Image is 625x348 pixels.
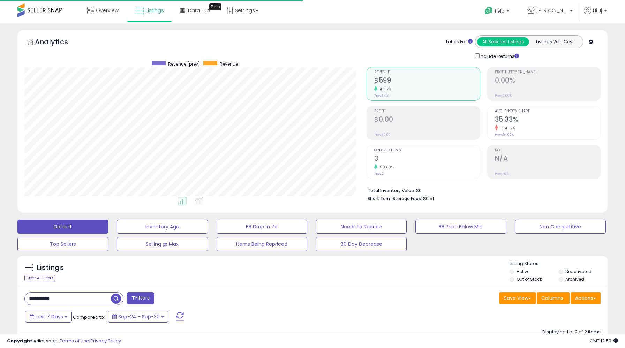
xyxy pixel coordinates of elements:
h5: Listings [37,263,64,273]
span: 2025-10-8 12:59 GMT [590,338,618,344]
button: Inventory Age [117,220,208,234]
small: 50.00% [377,165,394,170]
span: Hi Jj [593,7,602,14]
span: Ordered Items [374,149,480,152]
h2: 35.33% [495,115,600,125]
button: Last 7 Days [25,311,72,323]
span: Listings [146,7,164,14]
a: Privacy Policy [90,338,121,344]
span: Compared to: [73,314,105,320]
span: $0.51 [423,195,434,202]
button: 30 Day Decrease [316,237,407,251]
span: Overview [96,7,119,14]
h2: N/A [495,154,600,164]
b: Total Inventory Value: [368,188,415,194]
button: Sep-24 - Sep-30 [108,311,168,323]
span: DataHub [188,7,210,14]
button: Needs to Reprice [316,220,407,234]
small: Prev: $412 [374,93,389,98]
span: ROI [495,149,600,152]
label: Deactivated [565,268,592,274]
span: Help [495,8,504,14]
span: [PERSON_NAME]'s Movies [536,7,568,14]
button: Actions [571,292,601,304]
div: Include Returns [470,52,527,60]
span: Profit [374,109,480,113]
h2: $599 [374,76,480,86]
h2: $0.00 [374,115,480,125]
b: Short Term Storage Fees: [368,196,422,202]
button: Default [17,220,108,234]
span: Last 7 Days [36,313,63,320]
small: Prev: 2 [374,172,384,176]
h5: Analytics [35,37,82,48]
label: Active [517,268,529,274]
div: Totals For [445,39,473,45]
div: Tooltip anchor [209,3,221,10]
a: Terms of Use [60,338,89,344]
button: Non Competitive [515,220,606,234]
strong: Copyright [7,338,32,344]
button: Columns [537,292,570,304]
span: Revenue (prev) [168,61,200,67]
span: Revenue [220,61,238,67]
small: Prev: 0.00% [495,93,512,98]
i: Get Help [484,6,493,15]
button: Filters [127,292,154,304]
button: Save View [499,292,536,304]
small: Prev: 54.00% [495,133,514,137]
button: Items Being Repriced [217,237,307,251]
small: 45.17% [377,86,391,92]
span: Profit [PERSON_NAME] [495,70,600,74]
button: BB Drop in 7d [217,220,307,234]
p: Listing States: [510,260,608,267]
div: seller snap | | [7,338,121,345]
small: Prev: N/A [495,172,509,176]
button: Selling @ Max [117,237,208,251]
label: Out of Stock [517,276,542,282]
small: Prev: $0.00 [374,133,391,137]
span: Columns [541,295,563,302]
small: -34.57% [498,126,515,131]
button: Listings With Cost [529,37,581,46]
a: Help [479,1,516,23]
label: Archived [565,276,584,282]
span: Avg. Buybox Share [495,109,600,113]
div: Displaying 1 to 2 of 2 items [542,329,601,335]
button: All Selected Listings [477,37,529,46]
div: Clear All Filters [24,275,55,281]
a: Hi Jj [584,7,607,23]
h2: 0.00% [495,76,600,86]
h2: 3 [374,154,480,164]
button: BB Price Below Min [415,220,506,234]
span: Revenue [374,70,480,74]
li: $0 [368,186,595,194]
span: Sep-24 - Sep-30 [118,313,160,320]
button: Top Sellers [17,237,108,251]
